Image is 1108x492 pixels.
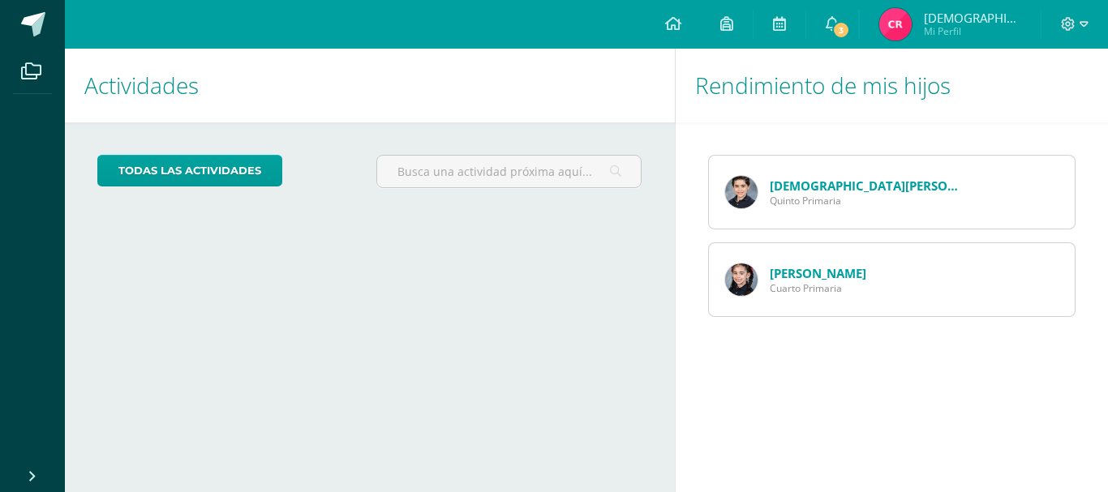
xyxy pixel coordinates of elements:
span: Quinto Primaria [770,194,964,207]
a: [PERSON_NAME] [770,265,866,281]
span: Cuarto Primaria [770,281,866,295]
h1: Rendimiento de mis hijos [695,49,1089,122]
a: [DEMOGRAPHIC_DATA][PERSON_NAME] [770,178,1002,194]
img: 6035c66abdf721528e36f84f63a70bac.png [725,176,758,208]
input: Busca una actividad próxima aquí... [377,156,642,187]
h1: Actividades [84,49,655,122]
span: Mi Perfil [924,24,1021,38]
a: todas las Actividades [97,155,282,186]
span: [DEMOGRAPHIC_DATA] [924,10,1021,26]
img: b557ac135b60a466e97810c0f7e7d0ed.png [879,8,912,41]
span: 3 [832,21,850,39]
img: 6726f29a19e80c08c252826a5c35b670.png [725,263,758,296]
